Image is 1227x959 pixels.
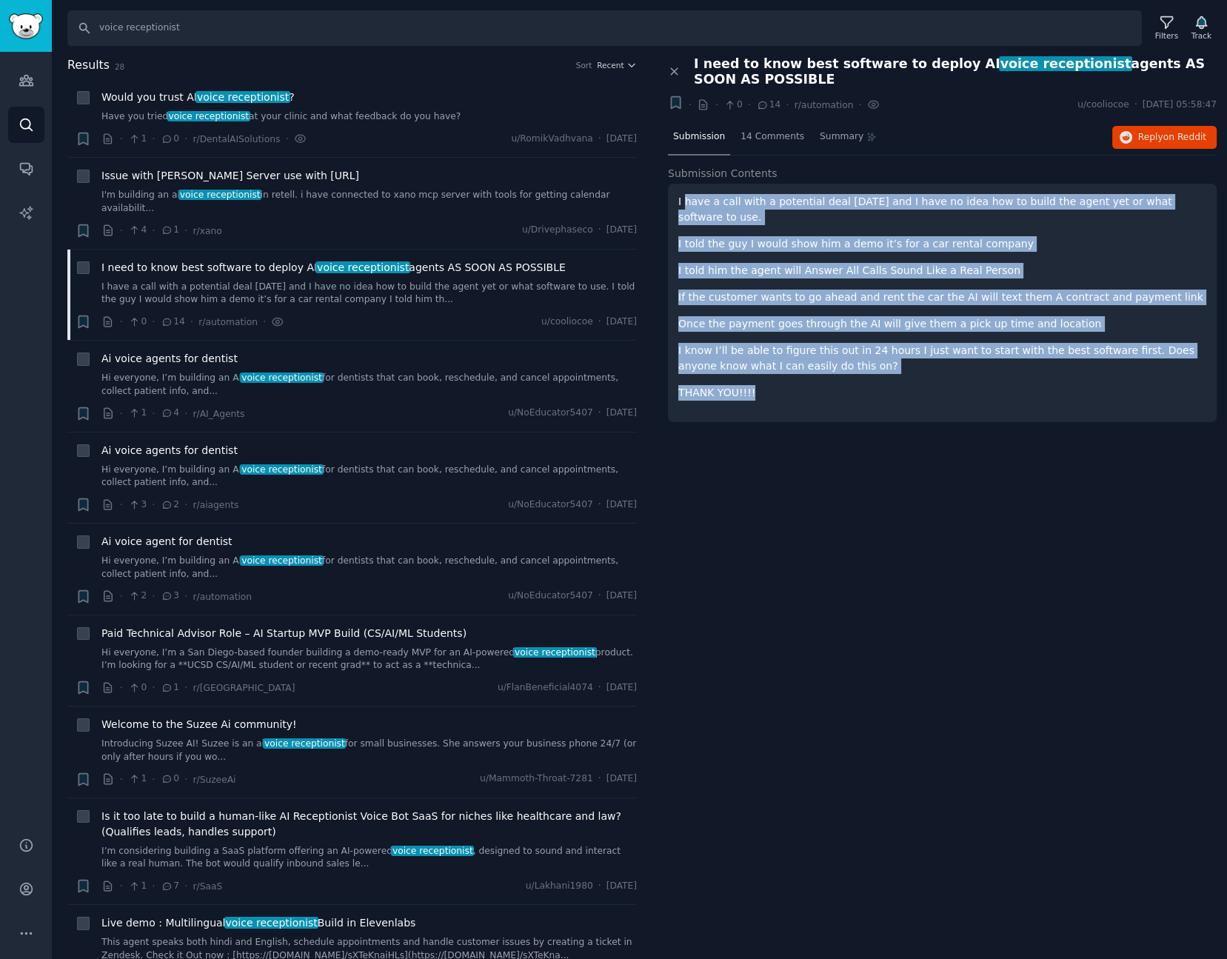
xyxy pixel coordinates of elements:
span: 28 [115,62,124,71]
a: I have a call with a potential deal [DATE] and I have no idea how to build the agent yet or what ... [101,281,637,307]
span: Summary [820,130,863,144]
span: [DATE] [606,880,637,893]
span: · [263,314,266,330]
span: · [152,314,155,330]
span: on Reddit [1163,132,1206,142]
div: Filters [1155,30,1178,41]
span: Results [67,56,110,75]
span: Would you trust AI ? [101,90,295,105]
span: u/RomikVadhvana [511,133,592,146]
span: 14 [161,315,185,329]
span: 3 [128,498,147,512]
span: 4 [128,224,147,237]
span: voice receptionist [263,738,346,749]
span: · [184,772,187,787]
a: Ai voice agents for dentist [101,443,238,458]
a: Live demo : Multilingualvoice receptionistBuild in Elevenlabs [101,915,415,931]
span: · [120,223,123,238]
span: u/cooliocoe [1077,98,1129,112]
span: · [152,406,155,421]
span: 14 Comments [740,130,804,144]
span: · [152,680,155,695]
a: Ai voice agent for dentist [101,534,233,549]
span: voice receptionist [224,917,319,929]
span: voice receptionist [167,111,250,121]
a: Would you trust AIvoice receptionist? [101,90,295,105]
span: · [285,131,288,147]
span: r/DentalAISolutions [193,134,280,144]
span: · [120,497,123,512]
span: 0 [723,98,742,112]
span: 2 [128,589,147,603]
span: [DATE] [606,133,637,146]
span: 1 [128,880,147,893]
span: 1 [161,224,179,237]
a: I’m considering building a SaaS platform offering an AI-poweredvoice receptionist, designed to so... [101,845,637,871]
p: If the customer wants to go ahead and rent the car the AI will text them A contract and payment link [678,290,1206,305]
span: · [184,680,187,695]
span: 0 [128,681,147,695]
span: Is it too late to build a human-like AI Receptionist Voice Bot SaaS for niches like healthcare an... [101,809,637,840]
img: GummySearch logo [9,13,43,39]
span: 7 [161,880,179,893]
span: · [120,772,123,787]
span: voice receptionist [195,91,290,103]
span: · [120,131,123,147]
span: [DATE] [606,681,637,695]
div: Track [1191,30,1211,41]
span: u/NoEducator5407 [508,407,593,420]
span: · [598,224,601,237]
p: I know I’ll be able to figure this out in 24 hours I just want to start with the best software fi... [678,343,1206,374]
span: u/FlanBeneficial4074 [498,681,593,695]
span: voice receptionist [178,190,261,200]
span: u/Drivephaseco [522,224,593,237]
span: · [715,97,718,113]
a: Hi everyone, I’m building an AIvoice receptionistfor dentists that can book, reschedule, and canc... [101,464,637,489]
span: [DATE] [606,589,637,603]
span: I need to know best software to deploy AI agents AS SOON AS POSSIBLE [101,260,566,275]
a: Have you triedvoice receptionistat your clinic and what feedback do you have? [101,110,637,124]
a: I'm building an aivoice receptionistin retell. i have connected to xano mcp server with tools for... [101,189,637,215]
div: Sort [576,60,592,70]
span: voice receptionist [240,464,323,475]
button: Replyon Reddit [1112,126,1217,150]
span: · [598,498,601,512]
span: · [152,223,155,238]
input: Search Keyword [67,10,1142,46]
span: voice receptionist [391,846,474,856]
span: I need to know best software to deploy AI agents AS SOON AS POSSIBLE [694,56,1217,87]
span: Submission Contents [668,166,778,181]
span: 0 [161,133,179,146]
p: I told the guy I would show him a demo it’s for a car rental company [678,236,1206,252]
span: · [748,97,751,113]
span: · [120,680,123,695]
span: · [184,589,187,604]
span: r/SuzeeAi [193,775,235,785]
button: Recent [597,60,637,70]
a: Hi everyone, I’m building an AIvoice receptionistfor dentists that can book, reschedule, and canc... [101,372,637,398]
span: · [152,497,155,512]
span: · [598,772,601,786]
span: Recent [597,60,623,70]
span: · [184,406,187,421]
a: Hi everyone, I’m a San Diego-based founder building a demo-ready MVP for an AI-poweredvoice recep... [101,646,637,672]
a: Issue with [PERSON_NAME] Server use with [URL] [101,168,359,184]
a: Welcome to the Suzee Ai community! [101,717,297,732]
span: · [120,589,123,604]
span: 1 [128,772,147,786]
span: r/[GEOGRAPHIC_DATA] [193,683,295,693]
span: voice receptionist [999,56,1132,71]
a: Paid Technical Advisor Role – AI Startup MVP Build (CS/AI/ML Students) [101,626,467,641]
span: · [598,589,601,603]
p: I told him the agent will Answer All Calls Sound Like a Real Person [678,263,1206,278]
a: Hi everyone, I’m building an AIvoice receptionistfor dentists that can book, reschedule, and canc... [101,555,637,581]
span: u/Lakhani1980 [526,880,593,893]
span: r/automation [795,100,854,110]
span: r/AI_Agents [193,409,244,419]
span: · [120,406,123,421]
span: · [184,223,187,238]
